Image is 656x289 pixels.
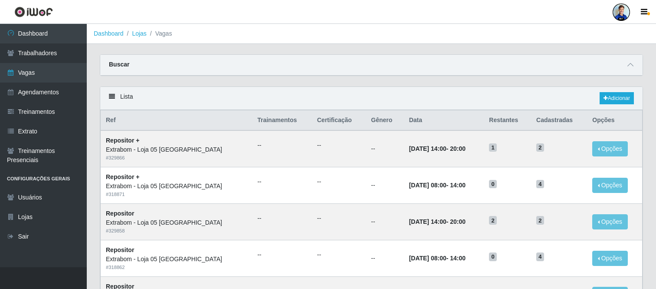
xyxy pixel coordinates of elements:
[312,110,366,131] th: Certificação
[489,143,497,152] span: 1
[592,178,628,193] button: Opções
[366,167,403,204] td: --
[536,143,544,152] span: 2
[317,177,361,186] ul: --
[101,110,253,131] th: Ref
[106,210,134,217] strong: Repositor
[489,216,497,225] span: 2
[592,214,628,229] button: Opções
[450,218,466,225] time: 20:00
[450,182,466,189] time: 14:00
[409,255,446,262] time: [DATE] 08:00
[450,255,466,262] time: 14:00
[106,154,247,162] div: # 329866
[489,180,497,189] span: 0
[317,141,361,150] ul: --
[257,214,307,223] ul: --
[106,191,247,198] div: # 318871
[100,87,643,110] div: Lista
[106,182,247,191] div: Extrabom - Loja 05 [GEOGRAPHIC_DATA]
[489,252,497,261] span: 0
[109,61,129,68] strong: Buscar
[106,137,139,144] strong: Repositor +
[317,250,361,259] ul: --
[14,7,53,17] img: CoreUI Logo
[536,216,544,225] span: 2
[531,110,587,131] th: Cadastradas
[409,182,466,189] strong: -
[252,110,312,131] th: Trainamentos
[409,218,446,225] time: [DATE] 14:00
[536,180,544,189] span: 4
[366,240,403,276] td: --
[366,203,403,240] td: --
[257,177,307,186] ul: --
[484,110,531,131] th: Restantes
[106,227,247,235] div: # 329858
[257,250,307,259] ul: --
[257,141,307,150] ul: --
[450,145,466,152] time: 20:00
[106,264,247,271] div: # 318862
[592,141,628,156] button: Opções
[132,30,146,37] a: Lojas
[409,145,466,152] strong: -
[409,145,446,152] time: [DATE] 14:00
[404,110,484,131] th: Data
[147,29,172,38] li: Vagas
[592,251,628,266] button: Opções
[106,255,247,264] div: Extrabom - Loja 05 [GEOGRAPHIC_DATA]
[94,30,124,37] a: Dashboard
[366,110,403,131] th: Gênero
[409,255,466,262] strong: -
[317,214,361,223] ul: --
[106,145,247,154] div: Extrabom - Loja 05 [GEOGRAPHIC_DATA]
[600,92,634,104] a: Adicionar
[87,24,656,44] nav: breadcrumb
[366,130,403,167] td: --
[409,182,446,189] time: [DATE] 08:00
[106,246,134,253] strong: Repositor
[409,218,466,225] strong: -
[106,173,139,180] strong: Repositor +
[587,110,642,131] th: Opções
[106,218,247,227] div: Extrabom - Loja 05 [GEOGRAPHIC_DATA]
[536,252,544,261] span: 4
